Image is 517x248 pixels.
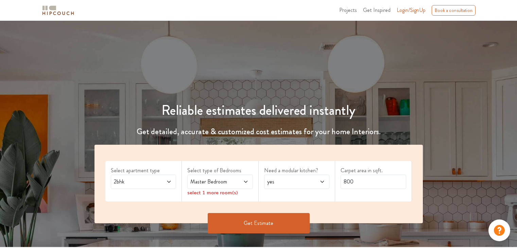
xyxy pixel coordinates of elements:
label: Need a modular kitchen? [264,166,330,175]
span: Get Inspired [363,6,391,14]
span: Master Bedroom [189,178,234,186]
span: Projects [339,6,357,14]
input: Enter area sqft [341,175,406,189]
span: 2bhk [113,178,157,186]
img: logo-horizontal.svg [41,4,75,16]
h4: Get detailed, accurate & customized cost estimates for your home Interiors. [90,127,427,137]
label: Carpet area in sqft. [341,166,406,175]
span: Login/SignUp [397,6,426,14]
div: Book a consultation [432,5,476,16]
span: yes [266,178,310,186]
label: Select apartment type [111,166,176,175]
button: Get Estimate [208,213,310,233]
h1: Reliable estimates delivered instantly [90,102,427,119]
span: logo-horizontal.svg [41,3,75,18]
div: select 1 more room(s) [187,189,253,196]
label: Select type of Bedrooms [187,166,253,175]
